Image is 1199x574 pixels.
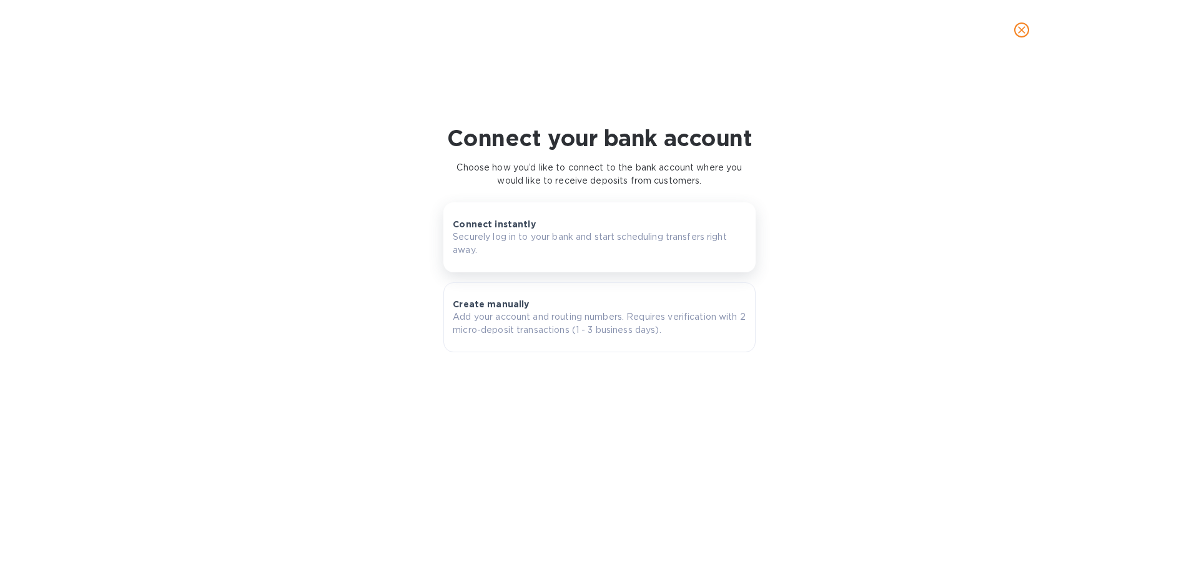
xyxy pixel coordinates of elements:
[453,310,746,337] p: Add your account and routing numbers. Requires verification with 2 micro-deposit transactions (1 ...
[443,202,756,272] button: Connect instantlySecurely log in to your bank and start scheduling transfers right away.
[443,282,756,352] button: Create manuallyAdd your account and routing numbers. Requires verification with 2 micro-deposit t...
[453,298,529,310] p: Create manually
[1007,15,1037,45] button: close
[447,125,752,151] h1: Connect your bank account
[453,218,536,230] p: Connect instantly
[453,230,746,257] p: Securely log in to your bank and start scheduling transfers right away.
[443,161,756,187] p: Choose how you’d like to connect to the bank account where you would like to receive deposits fro...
